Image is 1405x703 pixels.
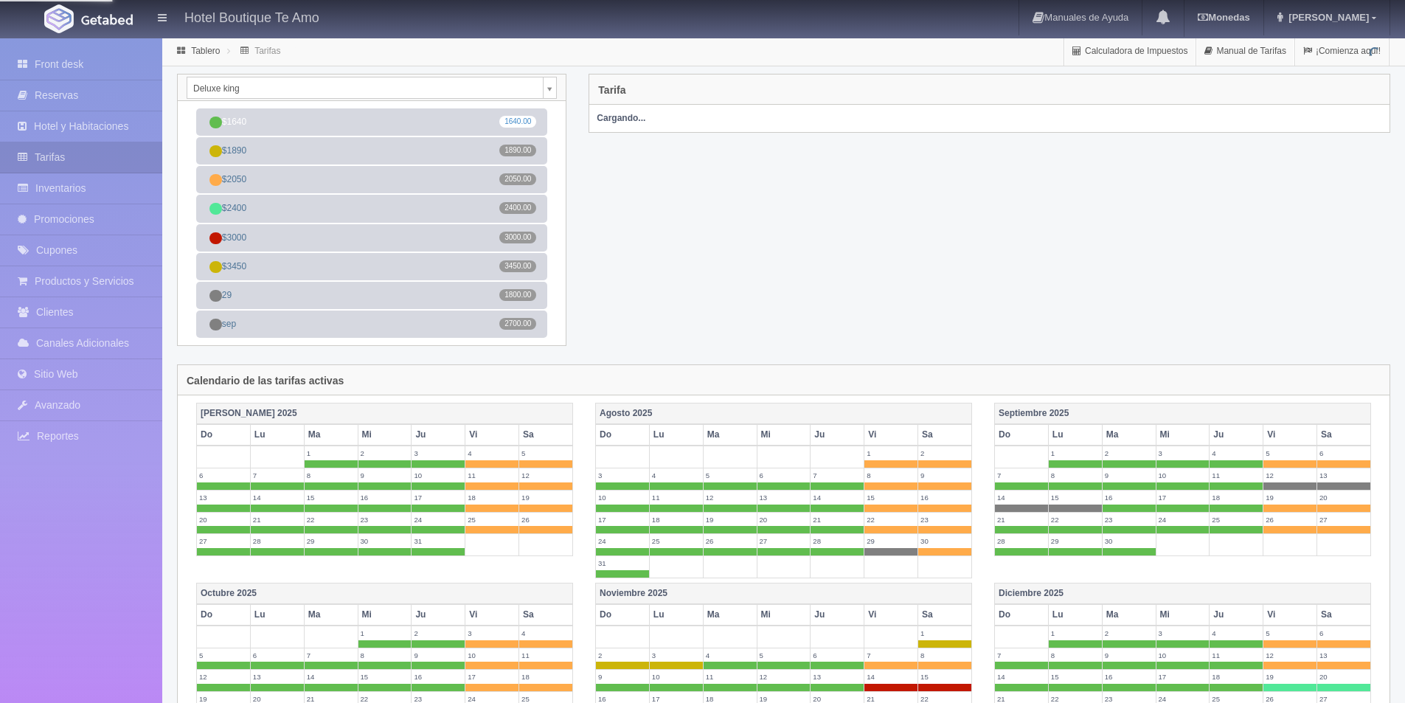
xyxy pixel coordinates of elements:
label: 23 [1103,513,1156,527]
label: 2 [596,648,649,662]
th: Mi [1156,424,1210,446]
th: Ma [1102,604,1156,626]
th: Lu [1048,604,1102,626]
label: 9 [358,468,412,482]
label: 14 [995,670,1048,684]
label: 14 [251,491,304,505]
label: 5 [757,648,811,662]
label: 8 [864,468,917,482]
label: 12 [757,670,811,684]
th: Noviembre 2025 [595,583,971,604]
label: 13 [1317,468,1370,482]
th: Do [595,424,649,446]
label: 1 [864,446,917,460]
th: Ma [1102,424,1156,446]
label: 5 [519,446,572,460]
a: Tablero [191,46,220,56]
label: 25 [1210,513,1263,527]
label: 17 [1156,491,1210,505]
th: Ju [1210,604,1263,626]
span: 1890.00 [499,145,536,156]
label: 10 [465,648,518,662]
label: 31 [596,556,649,570]
th: Ma [703,604,757,626]
a: sep2700.00 [196,311,547,338]
th: Do [197,604,251,626]
label: 13 [811,670,864,684]
span: 1800.00 [499,289,536,301]
label: 12 [1263,468,1316,482]
th: Do [197,424,251,446]
label: 2 [918,446,971,460]
label: 26 [519,513,572,527]
th: Ju [811,424,864,446]
label: 7 [811,468,864,482]
label: 31 [412,534,465,548]
h4: Hotel Boutique Te Amo [184,7,319,26]
label: 14 [811,491,864,505]
th: Lu [649,424,703,446]
label: 6 [811,648,864,662]
label: 28 [995,534,1048,548]
label: 20 [1317,670,1370,684]
label: 2 [412,626,465,640]
label: 30 [358,534,412,548]
th: Ju [1210,424,1263,446]
label: 18 [1210,491,1263,505]
label: 15 [305,491,358,505]
label: 17 [1156,670,1210,684]
label: 9 [1103,468,1156,482]
h4: Calendario de las tarifas activas [187,375,344,387]
th: Vi [465,604,519,626]
a: $16401640.00 [196,108,547,136]
label: 13 [757,491,811,505]
th: Sa [519,604,573,626]
img: Getabed [44,4,74,33]
label: 27 [197,534,250,548]
label: 11 [704,670,757,684]
label: 14 [305,670,358,684]
label: 20 [757,513,811,527]
label: 4 [704,648,757,662]
label: 8 [358,648,412,662]
th: Vi [864,604,918,626]
label: 16 [1103,670,1156,684]
label: 10 [412,468,465,482]
img: Getabed [81,14,133,25]
a: $24002400.00 [196,195,547,222]
a: Tarifas [254,46,280,56]
label: 8 [1049,468,1102,482]
th: Ju [412,424,465,446]
label: 5 [1263,626,1316,640]
label: 4 [650,468,703,482]
th: Ma [304,604,358,626]
label: 5 [1263,446,1316,460]
label: 10 [596,491,649,505]
span: 2050.00 [499,173,536,185]
label: 19 [1263,491,1316,505]
th: Lu [649,604,703,626]
a: Deluxe king [187,77,557,99]
th: Vi [465,424,519,446]
th: Ju [811,604,864,626]
label: 10 [1156,648,1210,662]
label: 21 [811,513,864,527]
label: 15 [864,491,917,505]
label: 10 [1156,468,1210,482]
label: 20 [197,513,250,527]
th: Ma [703,424,757,446]
span: [PERSON_NAME] [1285,12,1369,23]
th: Octubre 2025 [197,583,573,604]
label: 19 [1263,670,1316,684]
label: 22 [305,513,358,527]
label: 14 [995,491,1048,505]
th: Mi [757,424,811,446]
label: 20 [1317,491,1370,505]
label: 22 [864,513,917,527]
label: 16 [918,491,971,505]
label: 13 [1317,648,1370,662]
label: 12 [704,491,757,505]
label: 11 [650,491,703,505]
th: Do [994,604,1048,626]
label: 2 [1103,446,1156,460]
